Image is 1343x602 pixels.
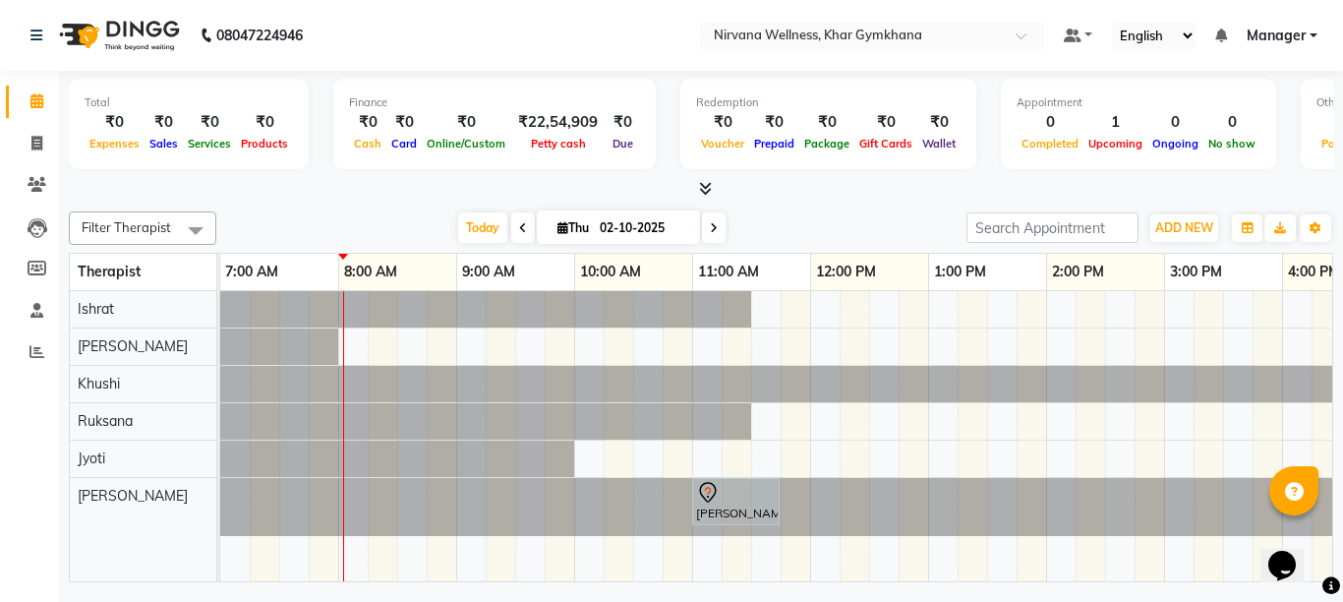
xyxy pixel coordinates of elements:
[749,111,799,134] div: ₹0
[1165,258,1227,286] a: 3:00 PM
[220,258,283,286] a: 7:00 AM
[78,450,105,467] span: Jyoti
[510,111,606,134] div: ₹22,54,909
[575,258,646,286] a: 10:00 AM
[457,258,520,286] a: 9:00 AM
[1147,137,1203,150] span: Ongoing
[183,111,236,134] div: ₹0
[1247,26,1306,46] span: Manager
[236,137,293,150] span: Products
[749,137,799,150] span: Prepaid
[349,111,386,134] div: ₹0
[799,111,854,134] div: ₹0
[693,258,764,286] a: 11:00 AM
[422,111,510,134] div: ₹0
[1083,111,1147,134] div: 1
[78,337,188,355] span: [PERSON_NAME]
[1017,111,1083,134] div: 0
[85,111,145,134] div: ₹0
[1147,111,1203,134] div: 0
[78,263,141,280] span: Therapist
[422,137,510,150] span: Online/Custom
[349,137,386,150] span: Cash
[1017,137,1083,150] span: Completed
[78,300,114,318] span: Ishrat
[608,137,638,150] span: Due
[50,8,185,63] img: logo
[854,137,917,150] span: Gift Cards
[458,212,507,243] span: Today
[1150,214,1218,242] button: ADD NEW
[1260,523,1323,582] iframe: chat widget
[811,258,881,286] a: 12:00 PM
[82,219,171,235] span: Filter Therapist
[966,212,1139,243] input: Search Appointment
[854,111,917,134] div: ₹0
[145,111,183,134] div: ₹0
[1155,220,1213,235] span: ADD NEW
[917,137,961,150] span: Wallet
[1083,137,1147,150] span: Upcoming
[78,487,188,505] span: [PERSON_NAME]
[1203,137,1260,150] span: No show
[694,481,778,522] div: [PERSON_NAME] Gaba G-362-O, TK01, 11:00 AM-11:45 AM, Head Neck & Shoulder
[183,137,236,150] span: Services
[1017,94,1260,111] div: Appointment
[236,111,293,134] div: ₹0
[696,94,961,111] div: Redemption
[386,111,422,134] div: ₹0
[594,213,692,243] input: 2025-10-02
[1203,111,1260,134] div: 0
[606,111,640,134] div: ₹0
[929,258,991,286] a: 1:00 PM
[85,94,293,111] div: Total
[339,258,402,286] a: 8:00 AM
[917,111,961,134] div: ₹0
[78,412,133,430] span: Ruksana
[145,137,183,150] span: Sales
[799,137,854,150] span: Package
[216,8,303,63] b: 08047224946
[78,375,120,392] span: Khushi
[696,137,749,150] span: Voucher
[696,111,749,134] div: ₹0
[553,220,594,235] span: Thu
[85,137,145,150] span: Expenses
[1047,258,1109,286] a: 2:00 PM
[386,137,422,150] span: Card
[526,137,591,150] span: Petty cash
[349,94,640,111] div: Finance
